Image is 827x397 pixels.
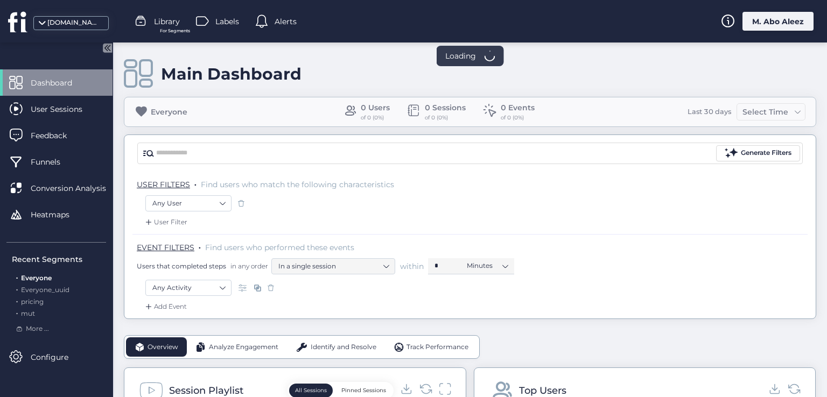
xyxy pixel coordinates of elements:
div: M. Abo Aleez [742,12,814,31]
span: USER FILTERS [137,180,190,189]
span: in any order [228,261,268,271]
span: For Segments [160,27,190,34]
span: . [16,295,18,306]
nz-select-item: In a single session [278,258,388,274]
div: Recent Segments [12,253,106,265]
button: Generate Filters [716,145,800,161]
span: Everyone [21,274,52,282]
span: User Sessions [31,103,99,115]
span: Identify and Resolve [311,342,376,352]
span: . [16,272,18,282]
span: Heatmaps [31,209,86,221]
span: . [16,283,18,294]
span: Find users who match the following characteristics [201,180,394,189]
nz-select-item: Any Activity [152,280,225,296]
span: Dashboard [31,77,88,89]
span: Overview [148,342,178,352]
span: Loading [445,50,476,62]
div: User Filter [143,217,187,228]
span: . [194,178,197,188]
span: . [16,307,18,317]
span: Track Performance [407,342,468,352]
div: Add Event [143,301,187,312]
span: Everyone_uuid [21,286,69,294]
span: Configure [31,351,85,363]
nz-select-item: Minutes [467,258,508,274]
span: Find users who performed these events [205,243,354,252]
span: More ... [26,324,49,334]
span: Labels [215,16,239,27]
span: Library [154,16,180,27]
span: Alerts [275,16,297,27]
span: Funnels [31,156,76,168]
span: Feedback [31,130,83,141]
span: mut [21,309,35,317]
span: within [400,261,424,272]
span: . [199,240,201,251]
div: Main Dashboard [161,64,302,84]
span: Conversion Analysis [31,182,122,194]
span: pricing [21,297,44,306]
div: Generate Filters [741,148,791,158]
span: Users that completed steps [137,261,226,271]
div: [DOMAIN_NAME] [47,18,101,28]
span: Analyze Engagement [209,342,278,352]
span: EVENT FILTERS [137,243,194,252]
nz-select-item: Any User [152,195,225,211]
